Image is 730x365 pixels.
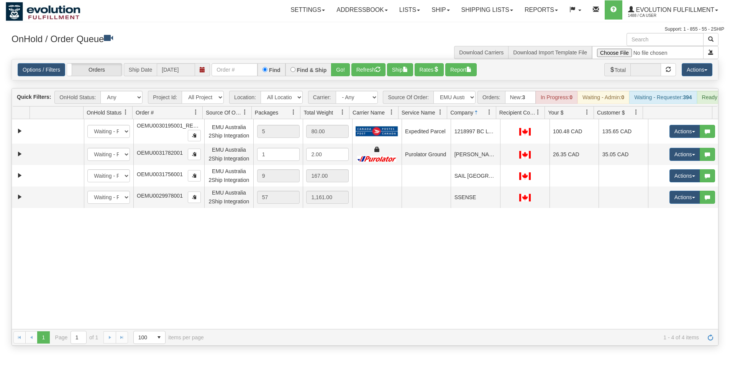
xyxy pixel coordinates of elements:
[385,106,398,119] a: Carrier Name filter column settings
[451,165,500,187] td: SAIL [GEOGRAPHIC_DATA]
[12,88,718,106] div: grid toolbar
[137,171,183,177] span: OEMU0031756001
[519,0,564,20] a: Reports
[356,126,398,137] img: Canada Post
[137,193,183,199] span: OEMU0029978001
[188,130,201,141] button: Copy to clipboard
[627,33,704,46] input: Search
[208,188,250,206] div: EMU Australia 2Ship Integration
[188,170,201,182] button: Copy to clipboard
[238,106,251,119] a: Source Of Order filter column settings
[133,331,166,344] span: Page sizes drop down
[505,91,536,104] div: New:
[703,33,719,46] button: Search
[215,334,699,340] span: 1 - 4 of 4 items
[550,119,599,144] td: 100.48 CAD
[581,106,594,119] a: Your $ filter column settings
[137,150,183,156] span: OEMU0031782001
[18,63,65,76] a: Options / Filters
[11,33,359,44] h3: OnHold / Order Queue
[402,119,451,144] td: Expedited Parcel
[15,171,25,180] a: Expand
[208,146,250,163] div: EMU Australia 2Ship Integration
[287,106,300,119] a: Packages filter column settings
[6,2,80,21] img: logo1488.jpg
[257,191,300,204] div: 57
[336,106,349,119] a: Total Weight filter column settings
[148,91,182,104] span: Project Id:
[459,49,504,56] a: Download Carriers
[402,144,451,165] td: Purolator Ground
[6,26,724,33] div: Support: 1 - 855 - 55 - 2SHIP
[229,91,261,104] span: Location:
[308,91,336,104] span: Carrier:
[499,109,535,116] span: Recipient Country
[415,63,444,76] button: Rates
[629,91,697,104] div: Waiting - Requester:
[550,144,599,165] td: 26.35 CAD
[206,109,242,116] span: Source Of Order
[682,63,712,76] button: Actions
[513,49,587,56] a: Download Import Template File
[451,144,500,165] td: [PERSON_NAME]
[54,91,100,104] span: OnHold Status:
[599,119,648,144] td: 135.65 CAD
[402,109,435,116] span: Service Name
[622,0,724,20] a: Evolution Fulfillment 1488 / CA User
[519,151,531,159] img: CA
[394,0,426,20] a: Lists
[257,169,300,182] div: 9
[599,144,648,165] td: 35.05 CAD
[445,63,477,76] button: Report
[669,148,700,161] button: Actions
[712,143,729,221] iframe: chat widget
[188,149,201,160] button: Copy to clipboard
[634,7,714,13] span: Evolution Fulfillment
[522,94,525,100] strong: 3
[15,149,25,159] a: Expand
[133,331,204,344] span: items per page
[255,109,278,116] span: Packages
[331,0,394,20] a: Addressbook
[519,194,531,201] img: CA
[477,91,505,104] span: Orders:
[153,331,165,344] span: select
[387,63,413,76] button: Ship
[15,192,25,202] a: Expand
[208,167,250,184] div: EMU Australia 2Ship Integration
[306,191,349,204] div: 1,161.00
[257,125,300,138] div: 5
[331,63,350,76] button: Go!
[212,63,258,76] input: Order #
[71,331,86,344] input: Page 1
[138,334,148,341] span: 100
[17,93,51,101] label: Quick Filters:
[669,125,700,138] button: Actions
[451,187,500,208] td: SSENSE
[285,0,331,20] a: Settings
[669,169,700,182] button: Actions
[450,109,473,116] span: Company
[351,63,386,76] button: Refresh
[119,106,132,119] a: OnHold Status filter column settings
[569,94,573,100] strong: 0
[669,191,700,204] button: Actions
[519,172,531,180] img: CA
[451,119,500,144] td: 1218997 BC LTD. DBA SHOE BOX
[188,192,201,203] button: Copy to clipboard
[306,125,349,138] div: 80.00
[15,126,25,136] a: Expand
[303,109,333,116] span: Total Weight
[124,63,157,76] span: Ship Date
[548,109,563,116] span: Your $
[577,91,629,104] div: Waiting - Admin:
[67,64,122,76] label: Orders
[628,12,686,20] span: 1488 / CA User
[37,331,49,344] span: Page 1
[269,67,281,73] label: Find
[483,106,496,119] a: Company filter column settings
[592,46,704,59] input: Import
[55,331,98,344] span: Page of 1
[208,123,250,140] div: EMU Australia 2Ship Integration
[519,128,531,136] img: CA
